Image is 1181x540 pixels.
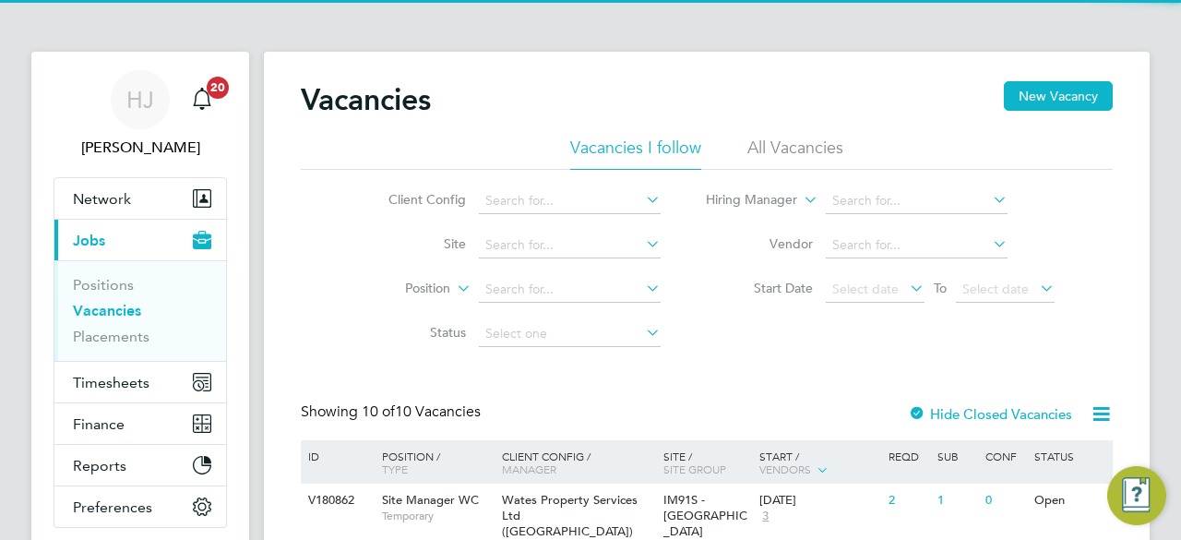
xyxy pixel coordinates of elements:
div: 2 [884,484,932,518]
label: Client Config [360,191,466,208]
div: [DATE] [759,493,879,509]
span: Network [73,190,131,208]
span: IM91S - [GEOGRAPHIC_DATA] [663,492,747,539]
span: Timesheets [73,374,149,391]
div: 0 [981,484,1029,518]
span: Vendors [759,462,811,476]
input: Search for... [479,277,661,303]
div: Start / [755,440,884,486]
input: Search for... [479,233,661,258]
button: Reports [54,445,226,486]
span: 20 [207,77,229,99]
input: Search for... [479,188,661,214]
div: Client Config / [497,440,659,485]
div: Conf [981,440,1029,472]
a: 20 [184,70,221,129]
h2: Vacancies [301,81,431,118]
span: To [928,276,952,300]
a: Vacancies [73,302,141,319]
li: Vacancies I follow [570,137,701,170]
span: Preferences [73,498,152,516]
button: Timesheets [54,362,226,402]
button: Finance [54,403,226,444]
a: HJ[PERSON_NAME] [54,70,227,159]
button: Preferences [54,486,226,527]
div: Sub [933,440,981,472]
span: Select date [962,281,1029,297]
input: Search for... [826,233,1008,258]
label: Site [360,235,466,252]
span: Finance [73,415,125,433]
label: Start Date [707,280,813,296]
button: Jobs [54,220,226,260]
span: Wates Property Services Ltd ([GEOGRAPHIC_DATA]) [502,492,638,539]
a: Placements [73,328,149,345]
span: 10 of [362,402,395,421]
span: 3 [759,509,771,524]
span: Type [382,462,408,476]
div: Status [1030,440,1110,472]
div: Position / [368,440,497,485]
div: Site / [659,440,756,485]
label: Vendor [707,235,813,252]
label: Status [360,324,466,341]
label: Position [344,280,450,298]
button: New Vacancy [1004,81,1113,111]
span: Holly Jones [54,137,227,159]
div: V180862 [304,484,368,518]
label: Hide Closed Vacancies [908,405,1072,423]
div: Open [1030,484,1110,518]
div: Reqd [884,440,932,472]
span: Jobs [73,232,105,249]
li: All Vacancies [747,137,843,170]
div: ID [304,440,368,472]
span: HJ [126,88,154,112]
input: Select one [479,321,661,347]
input: Search for... [826,188,1008,214]
label: Hiring Manager [691,191,797,210]
button: Engage Resource Center [1107,466,1166,525]
span: Site Manager WC [382,492,479,508]
div: Showing [301,402,484,422]
div: 1 [933,484,981,518]
span: Reports [73,457,126,474]
span: Temporary [382,509,493,523]
a: Positions [73,276,134,294]
span: 10 Vacancies [362,402,481,421]
span: Manager [502,462,556,476]
span: Select date [832,281,899,297]
span: Site Group [663,462,726,476]
div: Jobs [54,260,226,361]
button: Network [54,178,226,219]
